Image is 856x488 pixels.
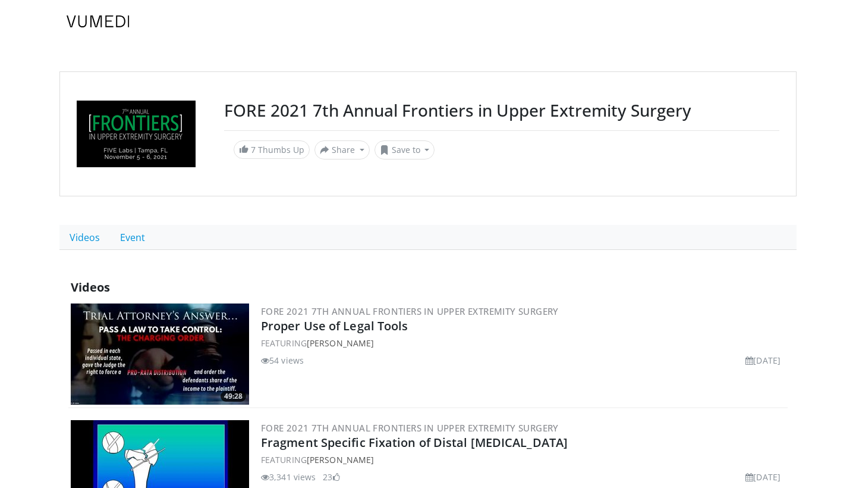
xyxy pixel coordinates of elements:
a: 7 Thumbs Up [234,140,310,159]
div: FEATURING [261,453,785,466]
span: 49:28 [221,391,246,402]
img: VuMedi Logo [67,15,130,27]
span: Videos [71,279,110,295]
a: FORE 2021 7th Annual Frontiers in Upper Extremity Surgery [261,422,559,434]
a: Event [110,225,155,250]
a: [PERSON_NAME] [307,454,374,465]
li: 23 [323,471,339,483]
li: [DATE] [745,354,781,367]
a: FORE 2021 7th Annual Frontiers in Upper Extremity Surgery [261,305,559,317]
button: Share [314,140,370,159]
h3: FORE 2021 7th Annual Frontiers in Upper Extremity Surgery [224,101,779,121]
a: [PERSON_NAME] [307,337,374,349]
li: 3,341 views [261,471,316,483]
a: Videos [59,225,110,250]
div: FEATURING [261,337,785,349]
a: 49:28 [71,304,249,405]
button: Save to [374,140,435,159]
img: 138e921f-eacb-44ab-afd9-e2578822c17a.300x170_q85_crop-smart_upscale.jpg [71,304,249,405]
li: 54 views [261,354,304,367]
a: Proper Use of Legal Tools [261,318,408,334]
a: Fragment Specific Fixation of Distal [MEDICAL_DATA] [261,434,568,451]
li: [DATE] [745,471,781,483]
span: 7 [251,144,256,155]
